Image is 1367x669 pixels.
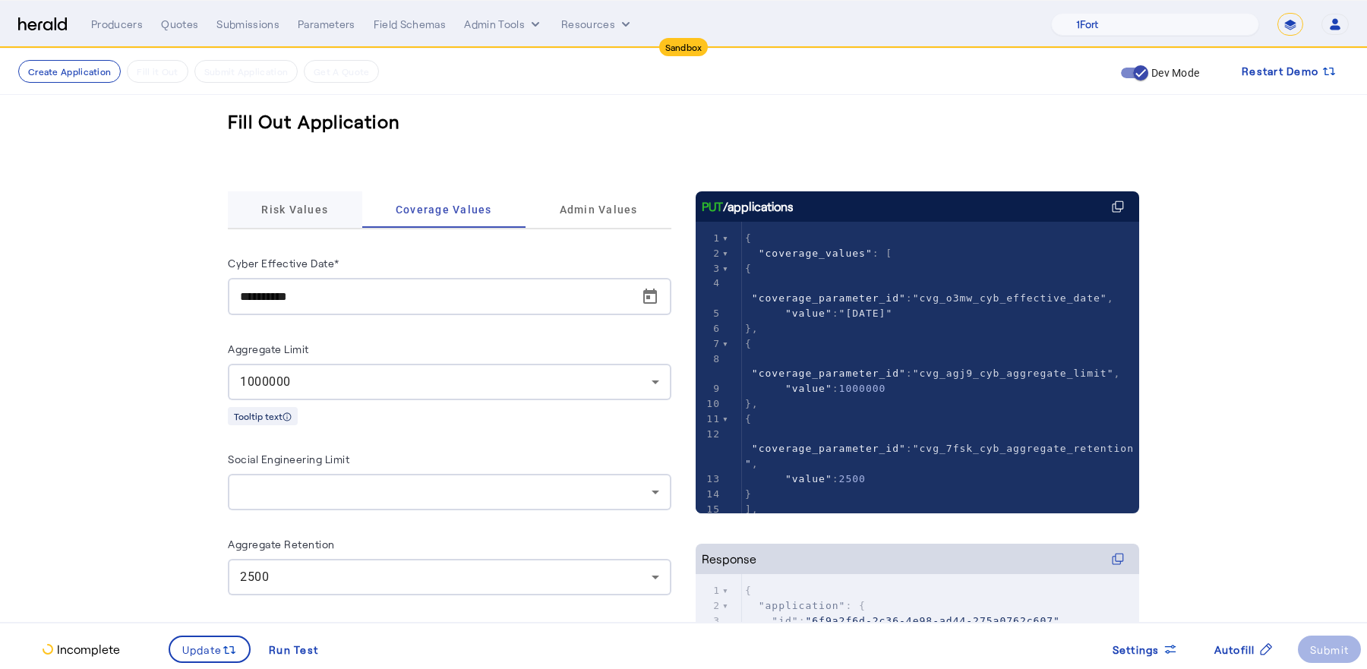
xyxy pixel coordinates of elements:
div: 3 [696,261,722,276]
button: Create Application [18,60,121,83]
button: Restart Demo [1230,58,1349,85]
button: Submit Application [194,60,298,83]
span: "coverage_values" [759,248,873,259]
div: 2 [696,246,722,261]
div: 11 [696,412,722,427]
span: : , [745,615,1067,626]
span: { [745,585,752,596]
span: Risk Values [261,204,328,215]
div: Submissions [216,17,279,32]
div: 3 [696,614,722,629]
span: "cvg_agj9_cyb_aggregate_limit" [913,368,1114,379]
div: Parameters [298,17,355,32]
span: : , [745,277,1114,304]
span: "[DATE]" [839,308,893,319]
button: internal dropdown menu [464,17,543,32]
div: 2 [696,598,722,614]
span: : [745,308,892,319]
span: "cvg_7fsk_cyb_aggregate_retention" [745,443,1134,469]
label: Aggregate Limit [228,342,309,355]
span: }, [745,398,759,409]
button: Get A Quote [304,60,379,83]
span: : { [745,600,866,611]
span: Restart Demo [1242,62,1318,80]
span: Update [182,642,223,658]
span: "coverage_parameter_id" [752,292,906,304]
span: } [745,488,752,500]
span: : , [745,353,1120,380]
img: Herald Logo [18,17,67,32]
div: Response [702,550,756,568]
p: Incomplete [54,640,120,658]
div: 15 [696,502,722,517]
label: Aggregate Retention [228,538,335,551]
div: /applications [702,197,794,216]
button: Autofill [1202,636,1286,663]
span: : [745,383,886,394]
button: Open calendar [632,279,668,315]
span: Autofill [1214,642,1255,658]
div: 9 [696,381,722,396]
div: 12 [696,427,722,442]
span: : [ [745,248,892,259]
div: Tooltip text [228,407,298,425]
span: 1000000 [240,374,291,389]
div: 14 [696,487,722,502]
button: Settings [1100,636,1190,663]
span: { [745,263,752,274]
span: "id" [772,615,798,626]
span: "coverage_parameter_id" [752,443,906,454]
span: { [745,413,752,424]
div: Run Test [269,642,318,658]
button: Fill it Out [127,60,188,83]
h3: Fill Out Application [228,109,400,134]
label: Cyber Effective Date* [228,257,339,270]
button: Update [169,636,251,663]
div: 7 [696,336,722,352]
span: { [745,232,752,244]
div: Field Schemas [374,17,447,32]
div: 10 [696,396,722,412]
span: Coverage Values [396,204,492,215]
span: : , [745,428,1134,470]
div: 13 [696,472,722,487]
div: 1 [696,231,722,246]
span: "application" [759,600,846,611]
span: "value" [785,473,832,484]
span: "value" [785,383,832,394]
span: "6f9a2f6d-2c36-4e98-ad44-275a0762c607" [805,615,1059,626]
span: PUT [702,197,723,216]
span: 2500 [839,473,866,484]
span: Admin Values [560,204,638,215]
span: { [745,338,752,349]
span: "coverage_parameter_id" [752,368,906,379]
button: Run Test [257,636,330,663]
span: "cvg_o3mw_cyb_effective_date" [913,292,1107,304]
div: 4 [696,276,722,291]
div: 6 [696,321,722,336]
div: Sandbox [659,38,709,56]
span: 1000000 [839,383,886,394]
label: Dev Mode [1148,65,1199,80]
span: Settings [1113,642,1160,658]
div: 8 [696,352,722,367]
div: 1 [696,583,722,598]
span: }, [745,323,759,334]
span: ], [745,503,759,515]
div: 5 [696,306,722,321]
span: : [745,473,866,484]
div: Producers [91,17,143,32]
div: Quotes [161,17,198,32]
label: Social Engineering Limit [228,453,349,465]
span: 2500 [240,570,269,584]
span: "value" [785,308,832,319]
button: Resources dropdown menu [561,17,633,32]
